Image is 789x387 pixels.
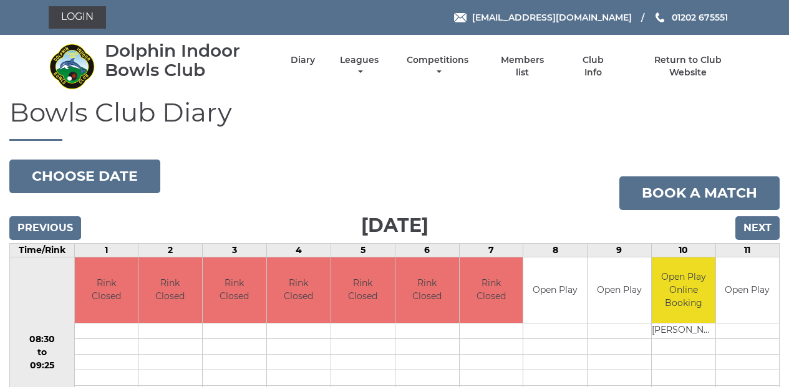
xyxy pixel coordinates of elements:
a: Diary [291,54,315,66]
td: 7 [459,244,523,257]
td: 9 [587,244,651,257]
span: [EMAIL_ADDRESS][DOMAIN_NAME] [472,12,632,23]
td: Rink Closed [75,257,138,323]
a: Email [EMAIL_ADDRESS][DOMAIN_NAME] [454,11,632,24]
td: 1 [74,244,138,257]
td: Rink Closed [331,257,395,323]
td: 6 [395,244,459,257]
a: Login [49,6,106,29]
img: Phone us [656,12,664,22]
td: Open Play [523,257,586,323]
img: Dolphin Indoor Bowls Club [49,43,95,90]
img: Email [454,13,467,22]
td: 5 [331,244,395,257]
div: Dolphin Indoor Bowls Club [105,41,269,80]
td: Open Play Online Booking [652,257,715,323]
td: 3 [202,244,266,257]
td: Rink Closed [395,257,459,323]
a: Leagues [337,54,382,79]
td: 4 [266,244,331,257]
td: 11 [715,244,779,257]
td: Rink Closed [203,257,266,323]
td: Open Play [588,257,651,323]
a: Club Info [573,54,614,79]
button: Choose date [9,160,160,193]
td: Open Play [716,257,779,323]
h1: Bowls Club Diary [9,98,780,141]
td: [PERSON_NAME] [652,323,715,338]
a: Return to Club Website [635,54,740,79]
input: Previous [9,216,81,240]
input: Next [735,216,780,240]
a: Members list [493,54,551,79]
a: Book a match [619,176,780,210]
td: 8 [523,244,587,257]
td: Rink Closed [460,257,523,323]
td: 2 [138,244,202,257]
a: Phone us 01202 675551 [654,11,728,24]
td: 10 [651,244,715,257]
td: Time/Rink [10,244,75,257]
span: 01202 675551 [672,12,728,23]
a: Competitions [404,54,472,79]
td: Rink Closed [138,257,202,323]
td: Rink Closed [267,257,331,323]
